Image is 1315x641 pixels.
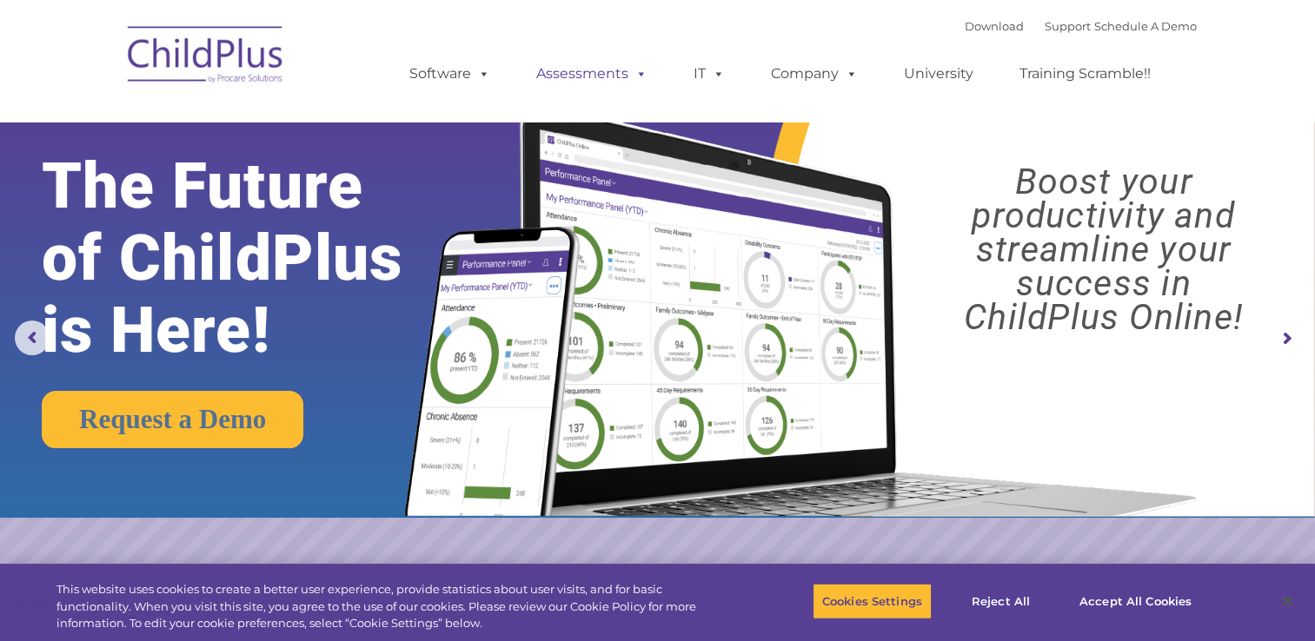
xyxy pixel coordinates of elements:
[813,583,932,619] button: Cookies Settings
[946,583,1055,619] button: Reject All
[42,391,303,448] a: Request a Demo
[908,165,1298,334] rs-layer: Boost your productivity and streamline your success in ChildPlus Online!
[119,14,293,101] img: ChildPlus by Procare Solutions
[1045,19,1091,33] a: Support
[965,19,1197,33] font: |
[56,581,723,632] div: This website uses cookies to create a better user experience, provide statistics about user visit...
[887,56,991,91] a: University
[1002,56,1168,91] a: Training Scramble!!
[754,56,875,91] a: Company
[42,150,462,367] rs-layer: The Future of ChildPlus is Here!
[965,19,1024,33] a: Download
[676,56,742,91] a: IT
[1094,19,1197,33] a: Schedule A Demo
[242,186,315,199] span: Phone number
[1070,583,1201,619] button: Accept All Cookies
[519,56,665,91] a: Assessments
[392,56,508,91] a: Software
[1268,582,1306,620] button: Close
[242,115,295,128] span: Last name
